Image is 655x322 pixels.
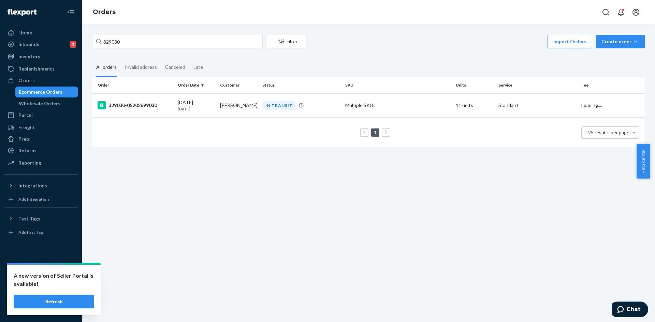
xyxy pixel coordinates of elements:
a: Add Fast Tag [4,227,78,238]
a: Add Integration [4,194,78,205]
th: Status [260,77,343,93]
a: Home [4,27,78,38]
span: 25 results per page [588,129,629,135]
button: Help Center [637,144,650,179]
td: 11 units [453,93,495,117]
a: Orders [93,8,116,16]
div: Filter [267,38,306,45]
div: Ecommerce Orders [19,89,62,95]
th: Service [496,77,579,93]
div: Parcel [18,112,33,119]
div: Canceled [165,58,185,76]
button: Talk to Support [4,280,78,291]
p: [DATE] [178,106,215,112]
a: Replenishments [4,63,78,74]
button: Integrations [4,180,78,191]
div: [DATE] [178,99,215,112]
a: Prep [4,134,78,144]
a: Ecommerce Orders [15,87,78,97]
div: Wholesale Orders [19,100,60,107]
button: Import Orders [548,35,592,48]
a: Inbounds1 [4,39,78,50]
div: Inventory [18,53,40,60]
button: Open account menu [629,5,643,19]
div: Returns [18,147,37,154]
button: Create order [596,35,645,48]
input: Search orders [92,35,263,48]
td: [PERSON_NAME] [217,93,260,117]
div: Integrations [18,182,47,189]
div: Add Fast Tag [18,229,43,235]
a: Wholesale Orders [15,98,78,109]
div: Replenishments [18,65,55,72]
a: Returns [4,145,78,156]
a: Freight [4,122,78,133]
div: Home [18,29,32,36]
div: Reporting [18,159,41,166]
button: Give Feedback [4,303,78,314]
div: Orders [18,77,35,84]
div: Fast Tags [18,215,40,222]
div: Inbounds [18,41,39,48]
div: Invalid address [125,58,157,76]
div: All orders [96,58,117,77]
div: Late [193,58,203,76]
div: 1 [70,41,76,48]
ol: breadcrumbs [87,2,121,22]
button: Close Navigation [64,5,78,19]
p: Standard [498,102,576,109]
a: Page 1 is your current page [373,129,378,135]
div: Prep [18,136,29,142]
th: Units [453,77,495,93]
img: Flexport logo [8,9,37,16]
a: Parcel [4,110,78,121]
button: Filter [267,35,306,48]
button: Fast Tags [4,213,78,224]
iframe: Opens a widget where you can chat to one of our agents [612,302,648,319]
div: Create order [601,38,640,45]
button: Open Search Box [599,5,613,19]
div: IN TRANSIT [262,101,296,110]
a: Orders [4,75,78,86]
div: Add Integration [18,196,49,202]
div: Freight [18,124,35,131]
div: Customer [220,82,257,88]
td: Multiple SKUs [343,93,453,117]
th: Order Date [175,77,217,93]
button: Open notifications [614,5,628,19]
p: A new version of Seller Portal is available! [14,272,94,288]
th: Order [92,77,175,93]
a: Reporting [4,157,78,168]
a: Settings [4,268,78,279]
div: 329030-05202699030 [98,101,172,109]
a: Help Center [4,291,78,302]
button: Refresh [14,295,94,308]
th: Fee [579,77,645,93]
td: Loading.... [579,93,645,117]
th: SKU [343,77,453,93]
a: Inventory [4,51,78,62]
